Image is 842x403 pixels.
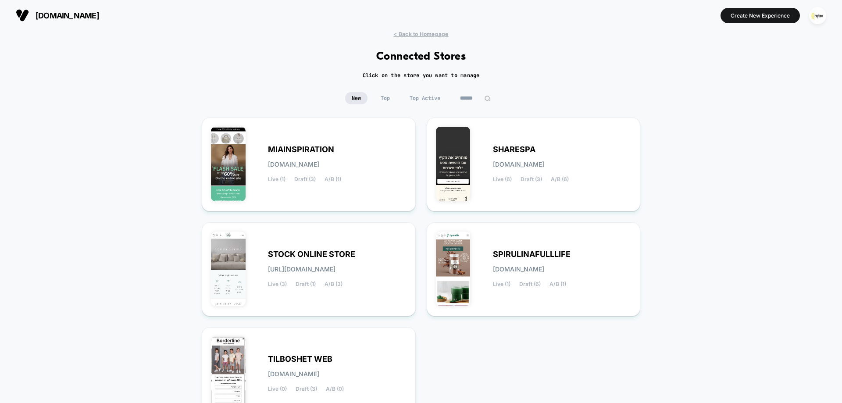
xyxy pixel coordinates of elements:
[484,95,491,102] img: edit
[493,176,512,182] span: Live (6)
[374,92,396,104] span: Top
[268,281,287,287] span: Live (3)
[519,281,541,287] span: Draft (6)
[296,386,317,392] span: Draft (3)
[809,7,826,24] img: ppic
[521,176,542,182] span: Draft (3)
[549,281,566,287] span: A/B (1)
[294,176,316,182] span: Draft (3)
[325,176,341,182] span: A/B (1)
[211,232,246,306] img: STOCK_ONLINE_STORE
[493,266,544,272] span: [DOMAIN_NAME]
[721,8,800,23] button: Create New Experience
[268,371,319,377] span: [DOMAIN_NAME]
[363,72,480,79] h2: Click on the store you want to manage
[493,161,544,168] span: [DOMAIN_NAME]
[436,127,471,201] img: SHARESPA
[36,11,99,20] span: [DOMAIN_NAME]
[268,356,332,362] span: TILBOSHET WEB
[268,251,355,257] span: STOCK ONLINE STORE
[551,176,569,182] span: A/B (6)
[268,161,319,168] span: [DOMAIN_NAME]
[493,146,535,153] span: SHARESPA
[268,386,287,392] span: Live (0)
[325,281,343,287] span: A/B (3)
[493,281,510,287] span: Live (1)
[393,31,448,37] span: < Back to Homepage
[211,127,246,201] img: MIAINSPIRATION
[268,176,285,182] span: Live (1)
[376,50,466,63] h1: Connected Stores
[296,281,316,287] span: Draft (1)
[326,386,344,392] span: A/B (0)
[16,9,29,22] img: Visually logo
[268,266,335,272] span: [URL][DOMAIN_NAME]
[403,92,447,104] span: Top Active
[345,92,367,104] span: New
[13,8,102,22] button: [DOMAIN_NAME]
[268,146,334,153] span: MIAINSPIRATION
[493,251,571,257] span: SPIRULINAFULLLIFE
[806,7,829,25] button: ppic
[436,232,471,306] img: SPIRULINAFULLLIFE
